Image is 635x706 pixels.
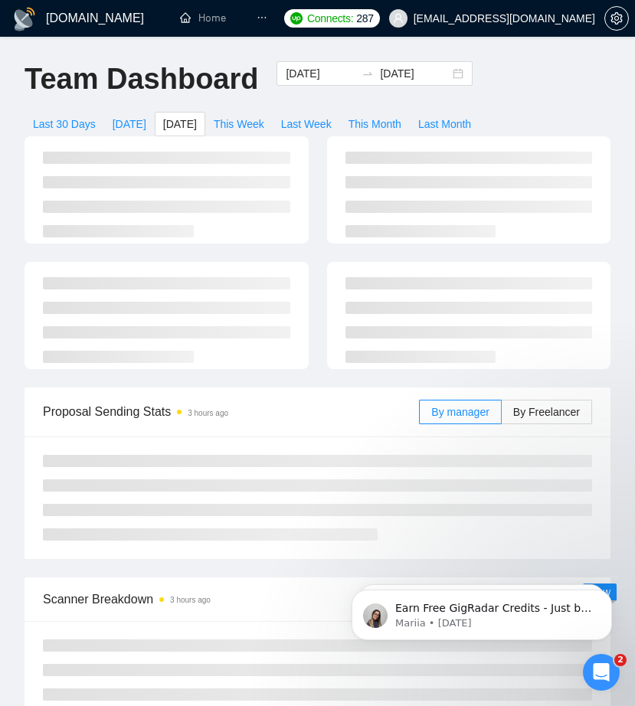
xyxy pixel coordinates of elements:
[257,12,267,23] span: ellipsis
[43,402,419,421] span: Proposal Sending Stats
[362,67,374,80] span: to
[290,12,303,25] img: upwork-logo.png
[410,112,480,136] button: Last Month
[113,116,146,132] span: [DATE]
[614,654,627,666] span: 2
[362,67,374,80] span: swap-right
[605,12,628,25] span: setting
[214,116,264,132] span: This Week
[380,65,450,82] input: End date
[170,596,211,604] time: 3 hours ago
[180,11,226,25] a: homeHome
[12,7,37,31] img: logo
[43,590,592,609] span: Scanner Breakdown
[104,112,155,136] button: [DATE]
[155,112,205,136] button: [DATE]
[188,409,228,417] time: 3 hours ago
[329,557,635,665] iframe: Intercom notifications message
[513,406,580,418] span: By Freelancer
[431,406,489,418] span: By manager
[307,10,353,27] span: Connects:
[349,116,401,132] span: This Month
[205,112,273,136] button: This Week
[340,112,410,136] button: This Month
[163,116,197,132] span: [DATE]
[25,112,104,136] button: Last 30 Days
[33,116,96,132] span: Last 30 Days
[583,654,620,691] iframe: Intercom live chat
[604,12,629,25] a: setting
[273,112,340,136] button: Last Week
[418,116,471,132] span: Last Month
[25,61,258,97] h1: Team Dashboard
[356,10,373,27] span: 287
[393,13,404,24] span: user
[286,65,355,82] input: Start date
[604,6,629,31] button: setting
[281,116,332,132] span: Last Week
